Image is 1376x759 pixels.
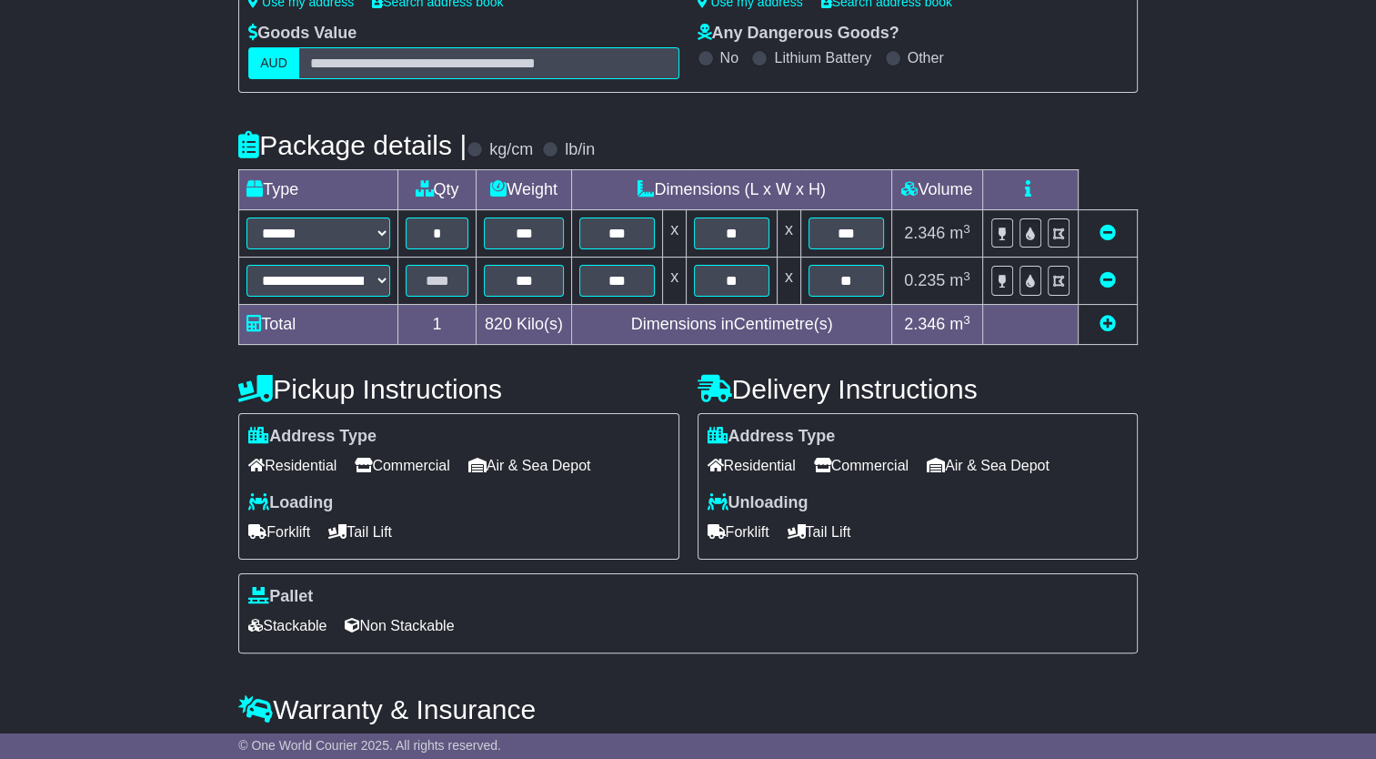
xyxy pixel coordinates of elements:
[248,451,336,480] span: Residential
[572,170,891,210] td: Dimensions (L x W x H)
[708,427,836,447] label: Address Type
[565,140,595,160] label: lb/in
[1100,224,1116,242] a: Remove this item
[963,269,970,283] sup: 3
[814,451,909,480] span: Commercial
[1100,315,1116,333] a: Add new item
[238,374,678,404] h4: Pickup Instructions
[328,518,392,546] span: Tail Lift
[572,305,891,345] td: Dimensions in Centimetre(s)
[485,315,512,333] span: 820
[949,271,970,289] span: m
[248,587,313,607] label: Pallet
[489,140,533,160] label: kg/cm
[904,271,945,289] span: 0.235
[663,258,687,305] td: x
[476,305,572,345] td: Kilo(s)
[355,451,449,480] span: Commercial
[708,518,769,546] span: Forklift
[248,493,333,513] label: Loading
[777,258,800,305] td: x
[698,24,899,44] label: Any Dangerous Goods?
[476,170,572,210] td: Weight
[238,694,1138,724] h4: Warranty & Insurance
[1100,271,1116,289] a: Remove this item
[663,210,687,258] td: x
[239,170,398,210] td: Type
[927,451,1050,480] span: Air & Sea Depot
[963,222,970,236] sup: 3
[963,313,970,327] sup: 3
[777,210,800,258] td: x
[904,224,945,242] span: 2.346
[468,451,591,480] span: Air & Sea Depot
[904,315,945,333] span: 2.346
[248,24,357,44] label: Goods Value
[720,49,738,66] label: No
[248,518,310,546] span: Forklift
[698,374,1138,404] h4: Delivery Instructions
[708,493,809,513] label: Unloading
[398,170,476,210] td: Qty
[949,315,970,333] span: m
[774,49,871,66] label: Lithium Battery
[891,170,982,210] td: Volume
[788,518,851,546] span: Tail Lift
[248,612,326,640] span: Stackable
[398,305,476,345] td: 1
[345,612,454,640] span: Non Stackable
[908,49,944,66] label: Other
[239,305,398,345] td: Total
[238,738,501,753] span: © One World Courier 2025. All rights reserved.
[238,130,467,160] h4: Package details |
[248,47,299,79] label: AUD
[708,451,796,480] span: Residential
[949,224,970,242] span: m
[248,427,377,447] label: Address Type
